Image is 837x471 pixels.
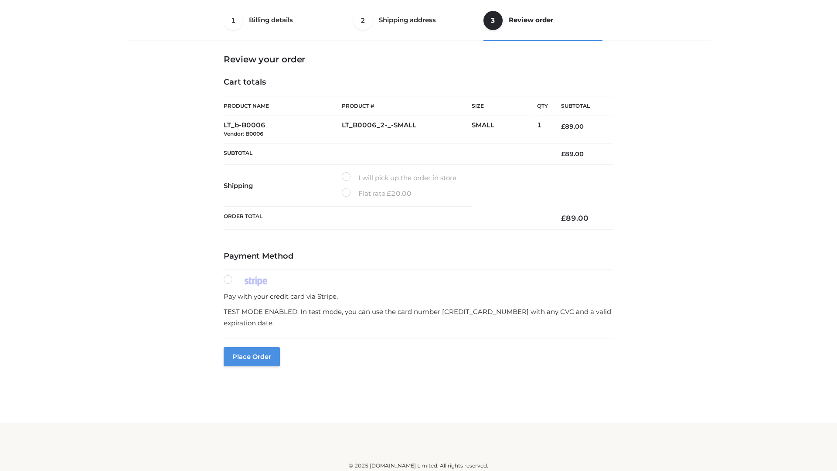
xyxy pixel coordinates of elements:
th: Size [472,96,533,116]
h4: Payment Method [224,252,613,261]
td: SMALL [472,116,537,143]
span: £ [561,214,566,222]
p: TEST MODE ENABLED. In test mode, you can use the card number [CREDIT_CARD_NUMBER] with any CVC an... [224,306,613,328]
th: Order Total [224,207,548,230]
td: 1 [537,116,548,143]
th: Shipping [224,165,342,207]
th: Product # [342,96,472,116]
td: LT_B0006_2-_-SMALL [342,116,472,143]
bdi: 20.00 [387,189,412,198]
span: £ [387,189,391,198]
bdi: 89.00 [561,123,584,130]
th: Subtotal [224,143,548,164]
p: Pay with your credit card via Stripe. [224,291,613,302]
bdi: 89.00 [561,214,589,222]
button: Place order [224,347,280,366]
label: I will pick up the order in store. [342,172,458,184]
bdi: 89.00 [561,150,584,158]
td: LT_b-B0006 [224,116,342,143]
th: Subtotal [548,96,613,116]
th: Qty [537,96,548,116]
div: © 2025 [DOMAIN_NAME] Limited. All rights reserved. [129,461,708,470]
label: Flat rate: [342,188,412,199]
h4: Cart totals [224,78,613,87]
small: Vendor: B0006 [224,130,263,137]
span: £ [561,150,565,158]
h3: Review your order [224,54,613,65]
span: £ [561,123,565,130]
th: Product Name [224,96,342,116]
